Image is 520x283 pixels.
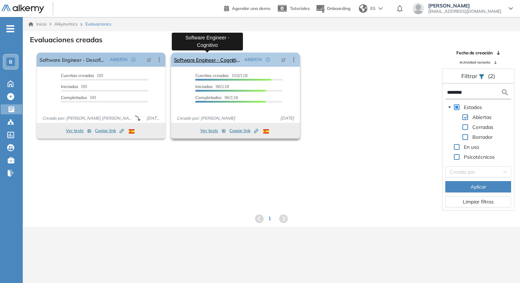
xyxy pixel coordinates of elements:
[229,126,258,135] button: Copiar link
[327,6,350,11] span: Onboarding
[281,57,286,62] span: pushpin
[448,105,451,109] span: caret-down
[9,59,12,65] span: B
[39,53,107,67] a: Software Engineer - Desafío Técnico
[266,58,270,62] span: check-circle
[195,73,248,78] span: 103/118
[460,60,490,65] span: Actividad reciente
[61,95,96,100] span: 0/0
[95,127,124,134] span: Copiar link
[461,72,479,80] span: Filtrar
[501,88,509,97] img: search icon
[428,9,502,14] span: [EMAIL_ADDRESS][DOMAIN_NAME]
[463,198,494,206] span: Limpiar filtros
[472,124,493,130] span: Cerradas
[244,56,262,63] span: ABIERTA
[392,201,520,283] div: Widget de chat
[95,126,124,135] button: Copiar link
[61,73,94,78] span: Cuentas creadas
[30,36,102,44] h3: Evaluaciones creadas
[144,115,163,121] span: [DATE]
[471,113,493,121] span: Abiertas
[174,115,238,121] span: Creado por: [PERSON_NAME]
[1,5,44,13] img: Logo
[195,84,213,89] span: Iniciadas
[263,129,269,134] img: ESP
[200,126,226,135] button: Ver tests
[147,57,152,62] span: pushpin
[141,54,157,65] button: pushpin
[61,84,87,89] span: 0/0
[445,196,511,207] button: Limpiar filtros
[471,183,486,191] span: Aplicar
[276,54,291,65] button: pushpin
[359,4,367,13] img: world
[224,4,270,12] a: Agendar una demo
[229,127,258,134] span: Copiar link
[85,21,111,27] span: Evaluaciones
[392,201,520,283] iframe: Chat Widget
[488,72,495,80] span: (2)
[61,95,87,100] span: Completados
[61,73,103,78] span: 0/0
[174,53,242,67] a: Software Engineer - Cognitivo
[462,153,496,161] span: Psicotécnicos
[462,143,481,151] span: En uso
[54,21,78,27] span: Alkymetrics
[195,84,229,89] span: 96/118
[172,33,243,50] div: Software Engineer - Cognitivo
[464,144,479,150] span: En uso
[445,181,511,192] button: Aplicar
[195,95,222,100] span: Completados
[277,115,297,121] span: [DATE]
[195,95,238,100] span: 96/118
[315,1,350,16] button: Onboarding
[428,3,502,9] span: [PERSON_NAME]
[232,6,270,11] span: Agendar una demo
[61,84,78,89] span: Iniciadas
[462,103,483,111] span: Estados
[472,114,492,120] span: Abiertas
[290,6,310,11] span: Tutoriales
[471,133,494,141] span: Borrador
[378,7,383,10] img: arrow
[472,134,493,140] span: Borrador
[370,5,376,12] span: ES
[129,129,134,134] img: ESP
[464,154,495,160] span: Psicotécnicos
[456,50,493,56] span: Fecha de creación
[268,215,271,222] span: 1
[131,58,136,62] span: check-circle
[66,126,91,135] button: Ver tests
[6,28,14,29] i: -
[471,123,495,131] span: Cerradas
[464,104,482,110] span: Estados
[195,73,229,78] span: Cuentas creadas
[110,56,128,63] span: ABIERTA
[28,21,47,27] a: Inicio
[39,115,135,121] span: Creado por: [PERSON_NAME] [PERSON_NAME]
